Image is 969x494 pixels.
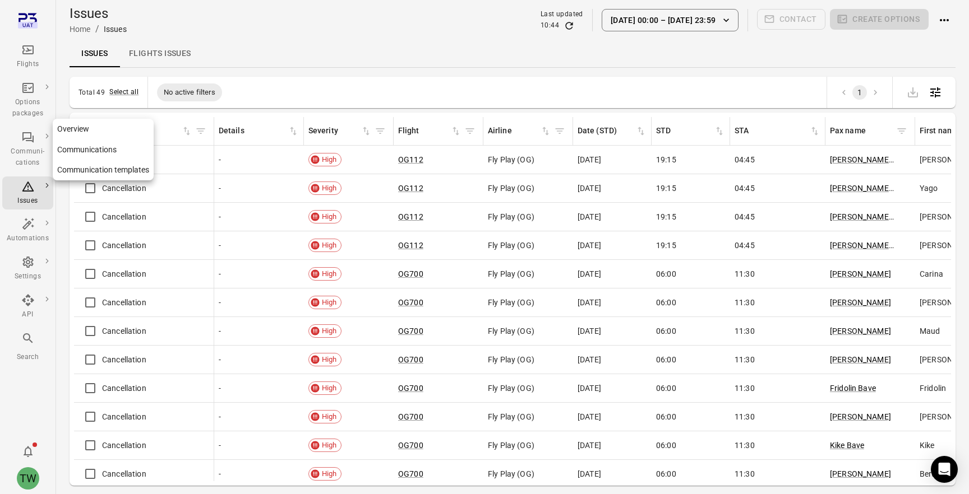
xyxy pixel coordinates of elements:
[893,123,910,139] button: Filter by pax
[656,125,714,137] div: STD
[578,325,601,337] span: [DATE]
[102,183,146,194] span: Cancellation
[541,9,583,20] div: Last updated
[830,269,891,278] a: [PERSON_NAME]
[102,440,146,451] span: Cancellation
[398,327,423,335] a: OG700
[830,212,917,221] a: [PERSON_NAME] Mouse
[735,354,755,365] span: 11:30
[219,183,299,194] div: -
[488,268,534,279] span: Fly Play (OG)
[488,125,540,137] div: Airline
[735,125,809,137] div: STA
[157,87,222,98] span: No active filters
[372,123,389,139] button: Filter by severity
[920,268,943,279] span: Carina
[398,212,423,221] a: OG112
[735,325,755,337] span: 11:30
[830,9,929,31] span: Please make a selection to create an option package
[488,240,534,251] span: Fly Play (OG)
[735,268,755,279] span: 11:30
[488,440,534,451] span: Fly Play (OG)
[7,59,49,70] div: Flights
[830,125,893,137] div: Pax name
[656,211,676,222] span: 19:15
[656,325,676,337] span: 06:00
[102,211,146,222] span: Cancellation
[656,240,676,251] span: 19:15
[735,240,755,251] span: 04:45
[318,268,341,279] span: High
[318,354,341,365] span: High
[70,40,120,67] a: Issues
[102,411,146,422] span: Cancellation
[219,411,299,422] div: -
[488,297,534,308] span: Fly Play (OG)
[488,468,534,479] span: Fly Play (OG)
[70,4,127,22] h1: Issues
[931,456,958,483] div: Open Intercom Messenger
[219,125,299,137] div: Sort by details in ascending order
[398,241,423,250] a: OG112
[656,440,676,451] span: 06:00
[830,184,954,193] a: [PERSON_NAME] [PERSON_NAME]
[398,125,462,137] div: Sort by flight in ascending order
[12,463,44,494] button: Tony Wang
[398,184,423,193] a: OG112
[656,125,725,137] div: Sort by STA in ascending order
[219,297,299,308] div: -
[17,440,39,463] button: Notifications
[398,125,450,137] div: Flight
[578,125,647,137] div: Sort by date (STA) in ascending order
[920,383,946,394] span: Fridolin
[17,467,39,490] div: TW
[578,183,601,194] span: [DATE]
[53,139,154,160] a: Communications
[7,271,49,282] div: Settings
[830,327,891,335] a: [PERSON_NAME]
[735,440,755,451] span: 11:30
[102,383,146,394] span: Cancellation
[551,123,568,139] button: Filter by airline
[102,297,146,308] span: Cancellation
[488,411,534,422] span: Fly Play (OG)
[219,240,299,251] div: -
[735,468,755,479] span: 11:30
[109,87,139,98] span: Select all items that match the filters
[398,469,423,478] a: OG700
[656,183,676,194] span: 19:15
[578,411,601,422] span: [DATE]
[53,119,154,180] nav: Local navigation
[109,87,139,98] button: Select all
[735,125,820,137] div: Sort by STA in ascending order
[933,9,956,31] button: Actions
[488,383,534,394] span: Fly Play (OG)
[578,268,601,279] span: [DATE]
[578,211,601,222] span: [DATE]
[219,354,299,365] div: -
[398,298,423,307] a: OG700
[219,268,299,279] div: -
[656,154,676,165] span: 19:15
[79,88,105,96] div: Total 49
[656,354,676,365] span: 06:00
[398,355,423,364] a: OG700
[398,384,423,393] a: OG700
[219,125,288,137] div: Details
[735,297,755,308] span: 11:30
[219,211,299,222] div: -
[830,384,876,393] a: Fridolin Bave
[7,309,49,320] div: API
[830,441,864,450] a: Kike Bave
[104,24,127,35] div: Issues
[70,40,956,67] nav: Local navigation
[578,440,601,451] span: [DATE]
[7,195,49,207] div: Issues
[488,211,534,222] span: Fly Play (OG)
[830,355,891,364] a: [PERSON_NAME]
[70,25,91,34] a: Home
[757,9,826,31] span: Please make a selection to create communications
[318,183,341,194] span: High
[578,297,601,308] span: [DATE]
[219,468,299,479] div: -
